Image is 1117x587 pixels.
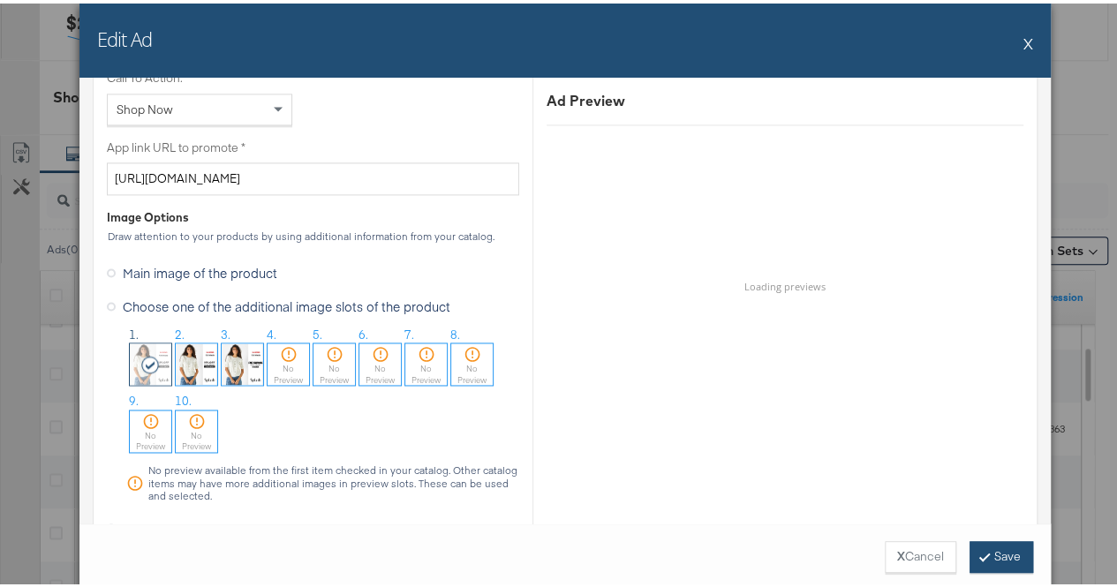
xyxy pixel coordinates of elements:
[107,159,519,192] input: Add URL that will be shown to people who see your ad
[123,260,277,278] span: Main image of the product
[175,323,185,340] span: 2.
[405,359,447,382] div: No Preview
[222,340,263,381] img: Q6RW5B4VR3dgq3F48uNBsw.jpg
[451,359,493,382] div: No Preview
[450,323,460,340] span: 8.
[267,323,276,340] span: 4.
[885,538,956,569] button: XCancel
[970,538,1033,569] button: Save
[107,206,189,222] div: Image Options
[176,340,217,381] img: izEgoW8Hww-94Brda_YdzQ.jpg
[359,359,401,382] div: No Preview
[107,136,519,153] label: App link URL to promote *
[404,323,414,340] span: 7.
[221,323,230,340] span: 3.
[117,98,173,114] span: Shop Now
[107,227,519,239] div: Draw attention to your products by using additional information from your catalog.
[176,426,217,449] div: No Preview
[107,66,292,83] label: Call To Action:
[358,323,368,340] span: 6.
[130,426,171,449] div: No Preview
[313,359,355,382] div: No Preview
[97,22,152,49] h2: Edit Ad
[123,516,381,533] span: I have tagged my additional product images
[175,389,192,406] span: 10.
[313,323,322,340] span: 5.
[897,545,905,561] strong: X
[129,323,139,340] span: 1.
[1023,22,1033,57] button: X
[129,389,139,406] span: 9.
[147,461,519,498] div: No preview available from the first item checked in your catalog. Other catalog items may have mo...
[123,294,450,312] span: Choose one of the additional image slots of the product
[533,276,1037,290] h6: Loading previews
[268,359,309,382] div: No Preview
[547,87,1023,108] div: Ad Preview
